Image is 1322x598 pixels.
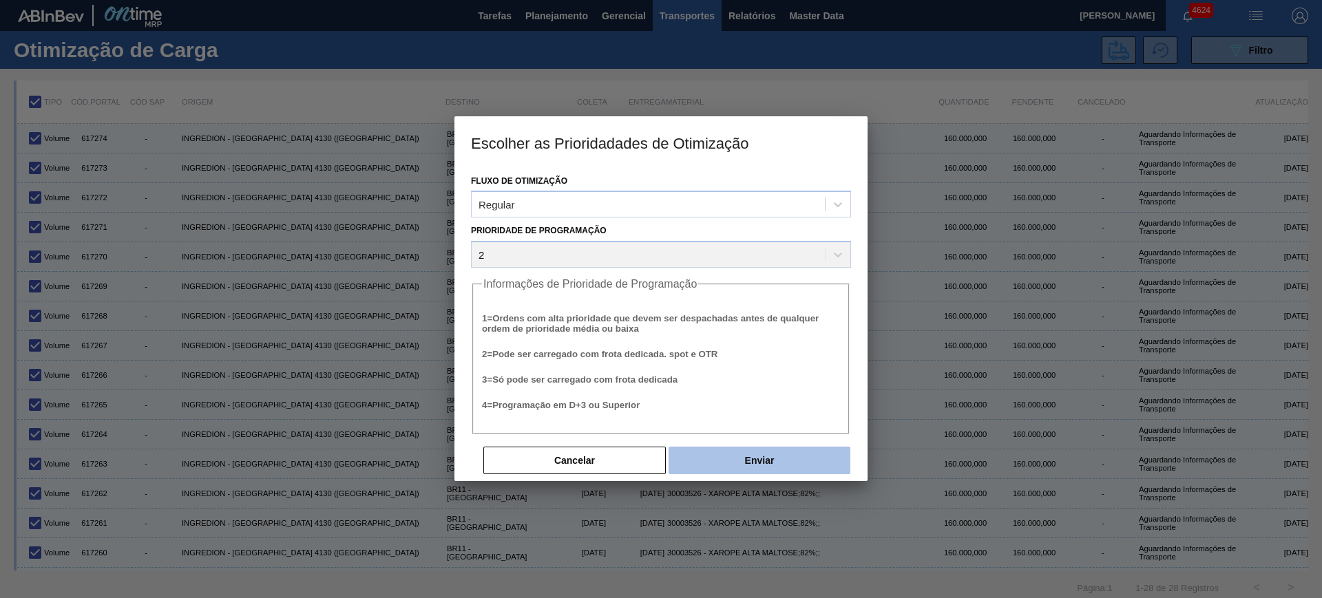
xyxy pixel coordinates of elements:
[482,374,840,385] h5: 3 = Só pode ser carregado com frota dedicada
[471,176,567,186] label: Fluxo de Otimização
[482,400,840,410] h5: 4 = Programação em D+3 ou Superior
[482,313,840,334] h5: 1 = Ordens com alta prioridade que devem ser despachadas antes de qualquer ordem de prioridade mé...
[471,226,607,235] label: Prioridade de Programação
[483,447,666,474] button: Cancelar
[669,447,850,474] button: Enviar
[482,278,698,290] legend: Informações de Prioridade de Programação
[479,199,515,211] div: Regular
[454,116,868,169] h3: Escolher as Prioridadades de Otimização
[482,349,840,359] h5: 2 = Pode ser carregado com frota dedicada. spot e OTR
